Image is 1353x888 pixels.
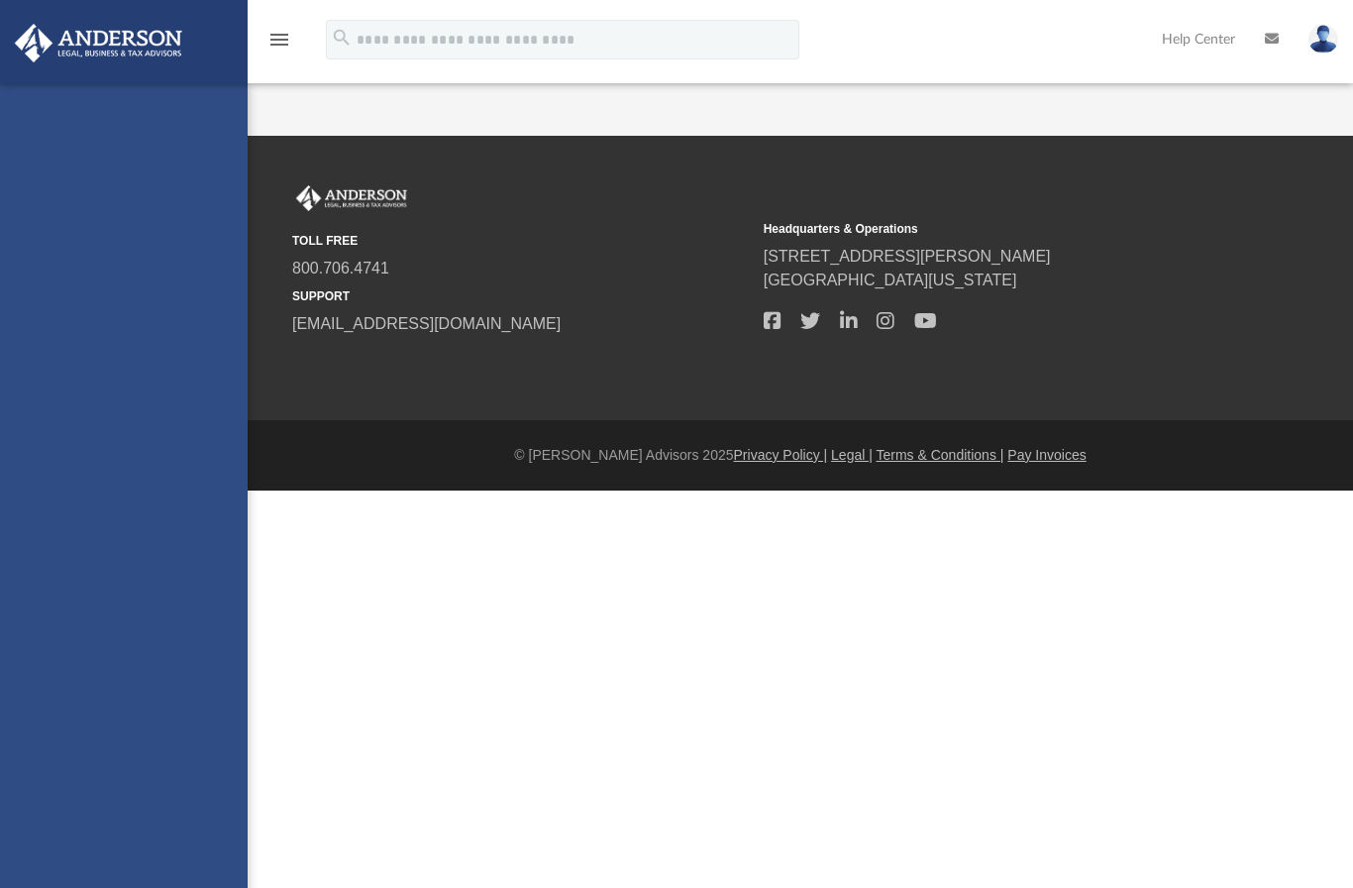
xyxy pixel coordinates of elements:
div: © [PERSON_NAME] Advisors 2025 [248,445,1353,466]
a: Terms & Conditions | [877,447,1004,463]
img: Anderson Advisors Platinum Portal [9,24,188,62]
img: User Pic [1308,25,1338,54]
i: search [331,27,353,49]
img: Anderson Advisors Platinum Portal [292,185,411,211]
small: SUPPORT [292,287,750,305]
a: [EMAIL_ADDRESS][DOMAIN_NAME] [292,315,561,332]
a: Legal | [831,447,873,463]
a: 800.706.4741 [292,260,389,277]
a: [STREET_ADDRESS][PERSON_NAME] [764,248,1051,265]
a: Pay Invoices [1007,447,1086,463]
small: TOLL FREE [292,232,750,250]
i: menu [267,28,291,52]
a: menu [267,38,291,52]
small: Headquarters & Operations [764,220,1221,238]
a: [GEOGRAPHIC_DATA][US_STATE] [764,272,1017,288]
a: Privacy Policy | [734,447,828,463]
